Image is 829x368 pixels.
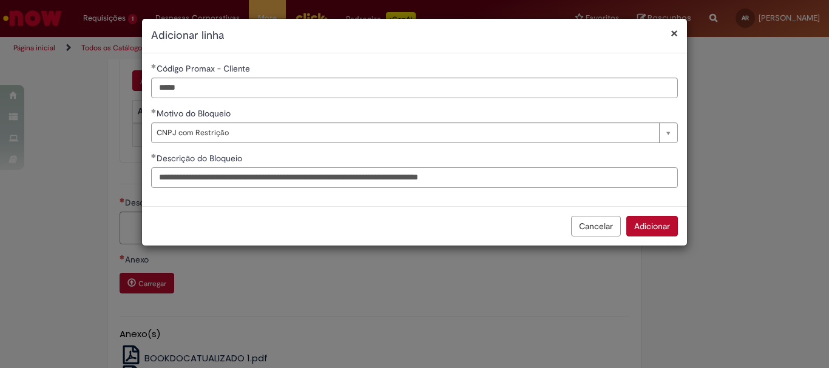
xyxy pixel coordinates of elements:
[157,63,252,74] span: Código Promax - Cliente
[626,216,678,236] button: Adicionar
[671,27,678,39] button: Fechar modal
[571,216,621,236] button: Cancelar
[151,109,157,113] span: Obrigatório Preenchido
[151,78,678,98] input: Código Promax - Cliente
[151,167,678,188] input: Descrição do Bloqueio
[157,108,233,119] span: Motivo do Bloqueio
[151,64,157,69] span: Obrigatório Preenchido
[157,153,245,164] span: Descrição do Bloqueio
[151,28,678,44] h2: Adicionar linha
[157,123,653,142] span: CNPJ com Restrição
[151,153,157,158] span: Obrigatório Preenchido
